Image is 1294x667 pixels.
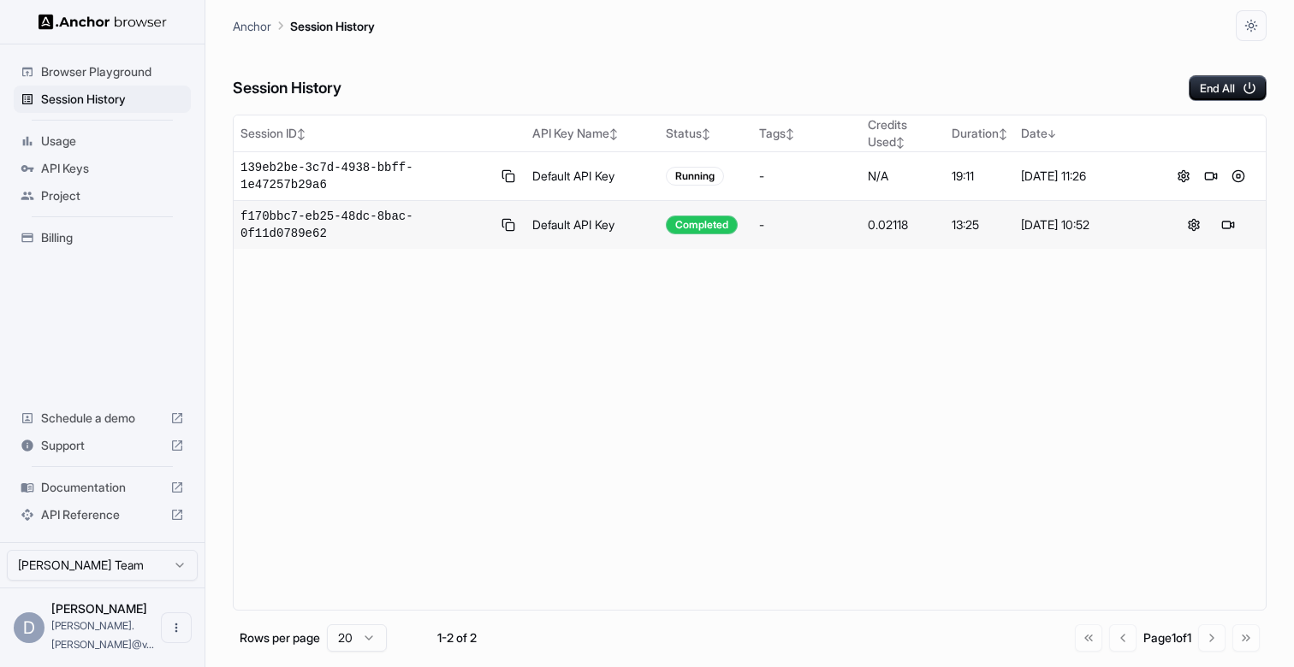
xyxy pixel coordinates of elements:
p: Rows per page [240,629,320,646]
div: D [14,612,45,643]
span: ↓ [1048,127,1056,140]
div: Session ID [240,125,519,142]
span: dhruv.suthar@velotio.com [51,619,154,651]
div: Status [666,125,746,142]
p: Anchor [233,17,271,35]
span: ↕ [297,127,306,140]
td: Default API Key [525,201,659,250]
span: 139eb2be-3c7d-4938-bbff-1e47257b29a6 [240,159,492,193]
span: f170bbc7-eb25-48dc-8bac-0f11d0789e62 [240,208,492,242]
img: Anchor Logo [39,14,167,30]
div: Date [1021,125,1149,142]
span: ↕ [786,127,794,140]
div: Documentation [14,474,191,501]
span: ↕ [609,127,618,140]
button: End All [1189,75,1267,101]
p: Session History [290,17,375,35]
div: Duration [952,125,1007,142]
div: API Reference [14,501,191,528]
span: ↕ [896,136,905,149]
div: 13:25 [952,216,1007,233]
h6: Session History [233,76,341,101]
div: Running [666,167,724,186]
div: N/A [868,168,938,185]
div: Credits Used [868,116,938,151]
div: Tags [759,125,854,142]
span: Dhruv Suthar [51,601,147,616]
span: Session History [41,91,184,108]
span: ↕ [702,127,710,140]
button: Open menu [161,612,192,643]
div: 1-2 of 2 [414,629,500,646]
span: Documentation [41,479,163,496]
span: Browser Playground [41,63,184,80]
div: [DATE] 11:26 [1021,168,1149,185]
div: - [759,216,854,233]
div: Browser Playground [14,58,191,86]
div: Session History [14,86,191,113]
span: Billing [41,229,184,246]
span: Project [41,187,184,204]
span: API Keys [41,160,184,177]
div: Support [14,432,191,459]
td: Default API Key [525,152,659,201]
div: API Key Name [532,125,652,142]
span: Schedule a demo [41,410,163,427]
div: Page 1 of 1 [1143,629,1191,646]
div: Project [14,182,191,210]
div: API Keys [14,155,191,182]
div: 19:11 [952,168,1007,185]
span: Usage [41,133,184,150]
div: Billing [14,224,191,251]
div: Usage [14,127,191,155]
div: Schedule a demo [14,404,191,432]
div: Completed [666,215,738,234]
div: 0.02118 [868,216,938,233]
span: API Reference [41,506,163,523]
div: [DATE] 10:52 [1021,216,1149,233]
nav: breadcrumb [233,16,375,35]
div: - [759,168,854,185]
span: Support [41,437,163,454]
span: ↕ [999,127,1007,140]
